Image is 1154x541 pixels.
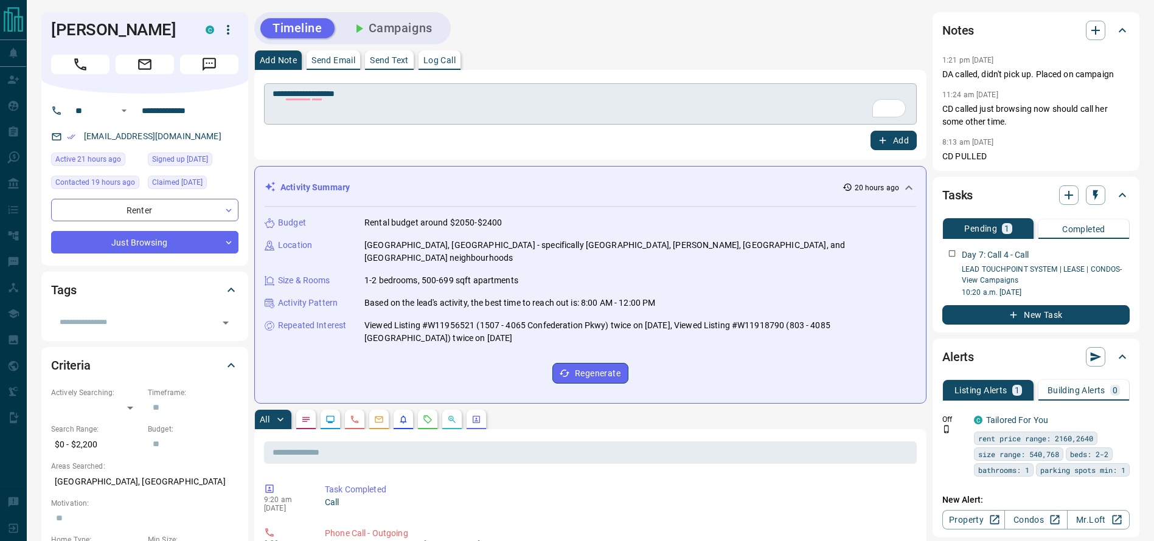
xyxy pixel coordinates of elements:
p: Based on the lead's activity, the best time to reach out is: 8:00 AM - 12:00 PM [364,297,655,309]
p: Listing Alerts [954,386,1007,395]
svg: Agent Actions [471,415,481,424]
p: CD PULLED [942,150,1130,163]
a: [EMAIL_ADDRESS][DOMAIN_NAME] [84,131,221,141]
p: Send Email [311,56,355,64]
p: Completed [1062,225,1105,233]
span: Contacted 19 hours ago [55,176,135,188]
textarea: To enrich screen reader interactions, please activate Accessibility in Grammarly extension settings [273,89,908,120]
a: Condos [1004,510,1067,529]
p: Budget [278,216,306,229]
p: Size & Rooms [278,274,330,287]
p: [DATE] [264,504,307,512]
p: Location [278,239,312,252]
p: [GEOGRAPHIC_DATA], [GEOGRAPHIC_DATA] - specifically [GEOGRAPHIC_DATA], [PERSON_NAME], [GEOGRAPHIC... [364,239,916,264]
p: Task Completed [325,483,912,496]
p: 1 [1004,224,1009,233]
div: Notes [942,16,1130,45]
h1: [PERSON_NAME] [51,20,187,40]
p: 1-2 bedrooms, 500-699 sqft apartments [364,274,518,287]
p: DA called, didn't pick up. Placed on campaign [942,68,1130,81]
span: Email [116,55,174,74]
button: Campaigns [339,18,445,38]
div: Just Browsing [51,231,238,253]
p: 1:21 pm [DATE] [942,56,994,64]
p: New Alert: [942,494,1130,506]
button: New Task [942,305,1130,325]
p: 20 hours ago [855,182,899,193]
div: condos.ca [974,416,982,424]
p: Activity Summary [280,181,350,194]
a: Tailored For You [986,415,1048,425]
span: bathrooms: 1 [978,464,1029,476]
p: Building Alerts [1048,386,1105,395]
p: All [260,415,269,424]
span: rent price range: 2160,2640 [978,432,1093,444]
button: Regenerate [552,363,628,384]
p: 0 [1113,386,1118,395]
p: 1 [1015,386,1020,395]
p: CD called just browsing now should call her some other time. [942,103,1130,128]
p: Pending [964,224,997,233]
h2: Criteria [51,356,91,375]
div: condos.ca [206,26,214,34]
div: Tue Oct 14 2025 [51,153,142,170]
div: Criteria [51,351,238,380]
p: Day 7: Call 4 - Call [962,249,1029,261]
div: Tags [51,275,238,305]
svg: Notes [301,415,311,424]
span: beds: 2-2 [1070,448,1108,460]
span: Message [180,55,238,74]
p: 11:24 am [DATE] [942,91,998,99]
div: Tue Oct 14 2025 [51,176,142,193]
span: parking spots min: 1 [1040,464,1125,476]
h2: Tags [51,280,76,300]
svg: Emails [374,415,384,424]
span: Signed up [DATE] [152,153,208,165]
button: Open [117,103,131,118]
p: 9:20 am [264,495,307,504]
p: Budget: [148,424,238,435]
svg: Lead Browsing Activity [325,415,335,424]
p: Call [325,496,912,509]
p: Actively Searching: [51,387,142,398]
h2: Notes [942,21,974,40]
p: Search Range: [51,424,142,435]
a: Mr.Loft [1067,510,1130,529]
p: Timeframe: [148,387,238,398]
span: size range: 540,768 [978,448,1059,460]
button: Add [871,131,917,150]
p: $0 - $2,200 [51,435,142,455]
p: Rental budget around $2050-$2400 [364,216,502,229]
button: Timeline [260,18,335,38]
svg: Push Notification Only [942,425,951,433]
span: Active 21 hours ago [55,153,121,165]
div: Activity Summary20 hours ago [265,176,916,199]
span: Call [51,55,109,74]
p: Areas Searched: [51,461,238,472]
p: Motivation: [51,498,238,509]
svg: Calls [350,415,360,424]
p: [GEOGRAPHIC_DATA], [GEOGRAPHIC_DATA] [51,472,238,492]
div: Alerts [942,342,1130,371]
p: Viewed Listing #W11956521 (1507 - 4065 Confederation Pkwy) twice on [DATE], Viewed Listing #W1191... [364,319,916,345]
p: Log Call [423,56,456,64]
p: Repeated Interest [278,319,346,332]
div: Wed Feb 05 2025 [148,176,238,193]
p: 8:13 am [DATE] [942,138,994,146]
span: Claimed [DATE] [152,176,203,188]
h2: Tasks [942,185,973,205]
svg: Opportunities [447,415,457,424]
button: Open [217,314,234,331]
p: Send Text [370,56,409,64]
h2: Alerts [942,347,974,367]
svg: Listing Alerts [398,415,408,424]
div: Renter [51,199,238,221]
div: Wed Feb 05 2025 [148,153,238,170]
svg: Requests [423,415,433,424]
p: 10:20 a.m. [DATE] [962,287,1130,298]
p: Off [942,414,967,425]
p: Activity Pattern [278,297,338,309]
p: Phone Call - Outgoing [325,527,912,540]
a: Property [942,510,1005,529]
p: Add Note [260,56,297,64]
